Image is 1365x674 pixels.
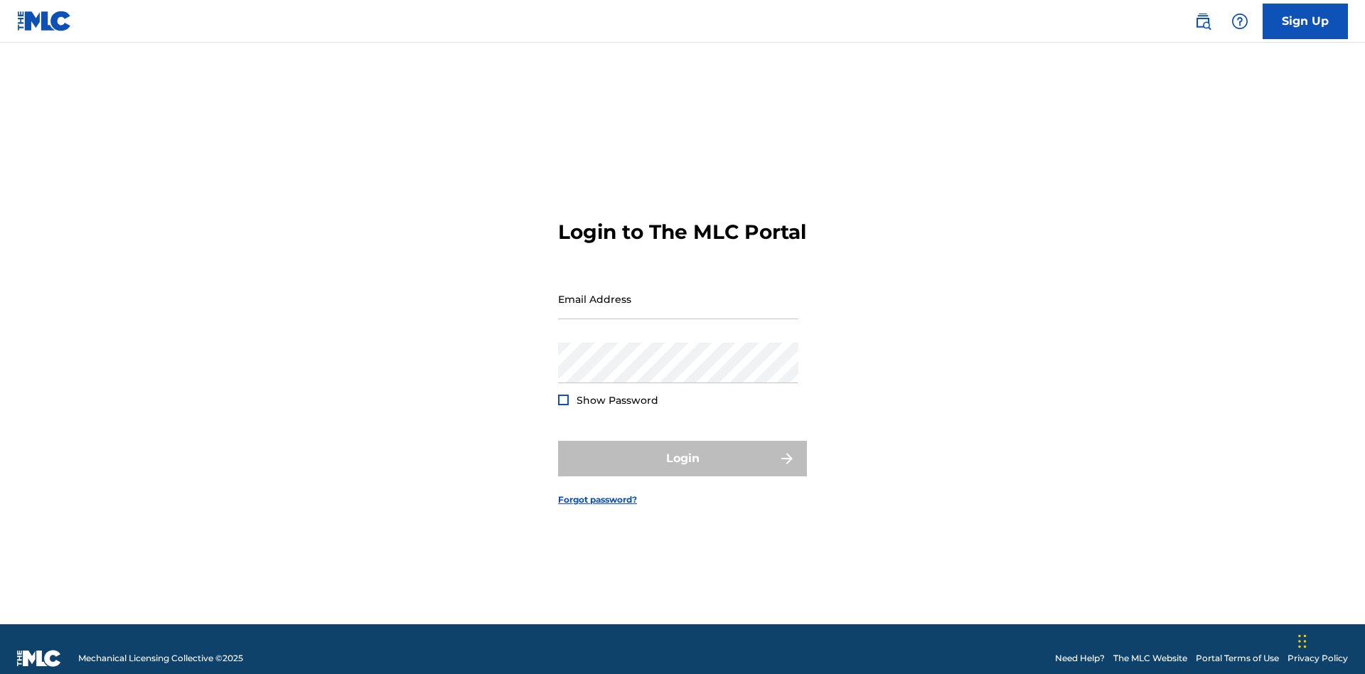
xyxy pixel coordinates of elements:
[1294,606,1365,674] iframe: Chat Widget
[1298,620,1307,663] div: Drag
[1288,652,1348,665] a: Privacy Policy
[1196,652,1279,665] a: Portal Terms of Use
[1189,7,1217,36] a: Public Search
[1055,652,1105,665] a: Need Help?
[1226,7,1254,36] div: Help
[17,650,61,667] img: logo
[1113,652,1187,665] a: The MLC Website
[1194,13,1211,30] img: search
[17,11,72,31] img: MLC Logo
[577,394,658,407] span: Show Password
[558,493,637,506] a: Forgot password?
[1231,13,1248,30] img: help
[78,652,243,665] span: Mechanical Licensing Collective © 2025
[1263,4,1348,39] a: Sign Up
[558,220,806,245] h3: Login to The MLC Portal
